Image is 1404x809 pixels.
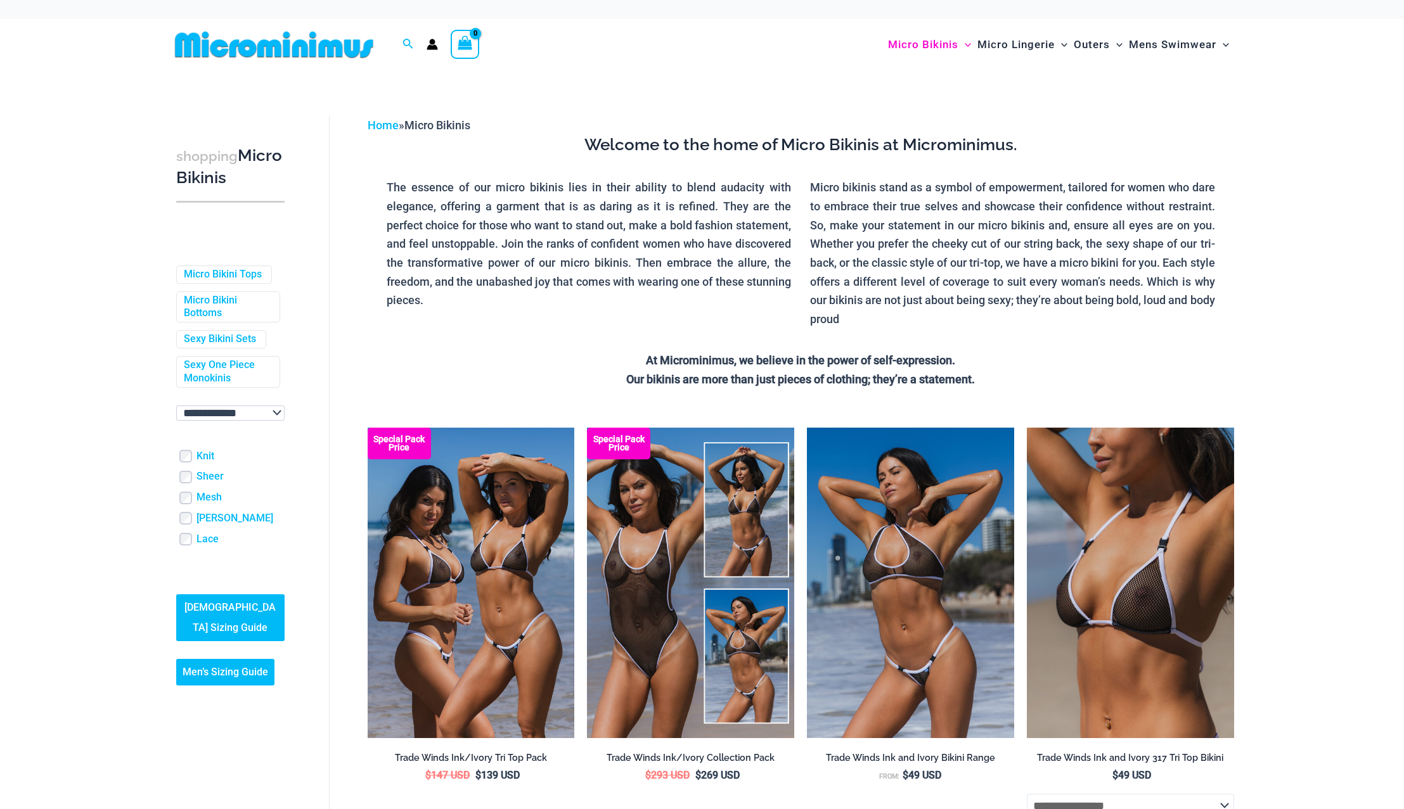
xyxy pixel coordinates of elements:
a: [PERSON_NAME] [196,512,273,525]
b: Special Pack Price [587,435,650,452]
strong: Our bikinis are more than just pieces of clothing; they’re a statement. [626,373,975,386]
img: Tradewinds Ink and Ivory 384 Halter 453 Micro 02 [807,428,1014,738]
a: Tradewinds Ink and Ivory 384 Halter 453 Micro 02Tradewinds Ink and Ivory 384 Halter 453 Micro 01T... [807,428,1014,738]
a: Sexy Bikini Sets [184,333,256,346]
a: View Shopping Cart, empty [451,30,480,59]
img: MM SHOP LOGO FLAT [170,30,378,59]
a: Trade Winds Ink/Ivory Tri Top Pack [368,752,575,768]
p: Micro bikinis stand as a symbol of empowerment, tailored for women who dare to embrace their true... [810,178,1215,329]
bdi: 139 USD [475,769,520,781]
a: Micro LingerieMenu ToggleMenu Toggle [974,25,1071,64]
img: Collection Pack [587,428,794,738]
img: Tradewinds Ink and Ivory 317 Tri Top 01 [1027,428,1234,738]
a: Home [368,118,399,132]
a: Mens SwimwearMenu ToggleMenu Toggle [1126,25,1232,64]
bdi: 49 USD [1112,769,1151,781]
span: Outers [1074,29,1110,61]
span: » [368,118,470,132]
a: Account icon link [427,39,438,50]
nav: Site Navigation [883,23,1235,66]
b: Special Pack Price [368,435,431,452]
a: Trade Winds Ink and Ivory Bikini Range [807,752,1014,768]
a: Trade Winds Ink/Ivory Collection Pack [587,752,794,768]
a: OutersMenu ToggleMenu Toggle [1071,25,1126,64]
a: Collection Pack Collection Pack b (1)Collection Pack b (1) [587,428,794,738]
h3: Welcome to the home of Micro Bikinis at Microminimus. [377,134,1225,156]
span: $ [903,769,908,781]
h2: Trade Winds Ink/Ivory Tri Top Pack [368,752,575,764]
bdi: 49 USD [903,769,941,781]
a: Top Bum Pack Top Bum Pack bTop Bum Pack b [368,428,575,738]
p: The essence of our micro bikinis lies in their ability to blend audacity with elegance, offering ... [387,178,792,310]
h3: Micro Bikinis [176,145,285,189]
img: Top Bum Pack [368,428,575,738]
span: shopping [176,148,238,164]
a: Tradewinds Ink and Ivory 317 Tri Top 01Tradewinds Ink and Ivory 317 Tri Top 453 Micro 06Tradewind... [1027,428,1234,738]
span: Menu Toggle [1216,29,1229,61]
span: $ [645,769,651,781]
a: [DEMOGRAPHIC_DATA] Sizing Guide [176,594,285,641]
a: Micro Bikini Bottoms [184,294,270,321]
span: Micro Bikinis [404,118,470,132]
bdi: 147 USD [425,769,470,781]
span: From: [879,772,899,780]
span: $ [695,769,701,781]
span: Micro Bikinis [888,29,958,61]
span: Menu Toggle [958,29,971,61]
a: Micro Bikini Tops [184,268,262,281]
a: Knit [196,450,214,463]
a: Men’s Sizing Guide [176,659,274,685]
a: Sheer [196,470,224,483]
span: Mens Swimwear [1129,29,1216,61]
span: $ [1112,769,1118,781]
a: Search icon link [403,37,414,53]
a: Sexy One Piece Monokinis [184,359,270,385]
h2: Trade Winds Ink and Ivory 317 Tri Top Bikini [1027,752,1234,764]
h2: Trade Winds Ink and Ivory Bikini Range [807,752,1014,764]
select: wpc-taxonomy-pa_color-745982 [176,405,285,421]
strong: At Microminimus, we believe in the power of self-expression. [646,354,955,367]
a: Micro BikinisMenu ToggleMenu Toggle [885,25,974,64]
span: $ [425,769,431,781]
a: Trade Winds Ink and Ivory 317 Tri Top Bikini [1027,752,1234,768]
bdi: 269 USD [695,769,740,781]
span: Menu Toggle [1110,29,1123,61]
span: Micro Lingerie [977,29,1055,61]
a: Mesh [196,491,222,504]
span: Menu Toggle [1055,29,1067,61]
span: $ [475,769,481,781]
h2: Trade Winds Ink/Ivory Collection Pack [587,752,794,764]
a: Lace [196,533,219,546]
bdi: 293 USD [645,769,690,781]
